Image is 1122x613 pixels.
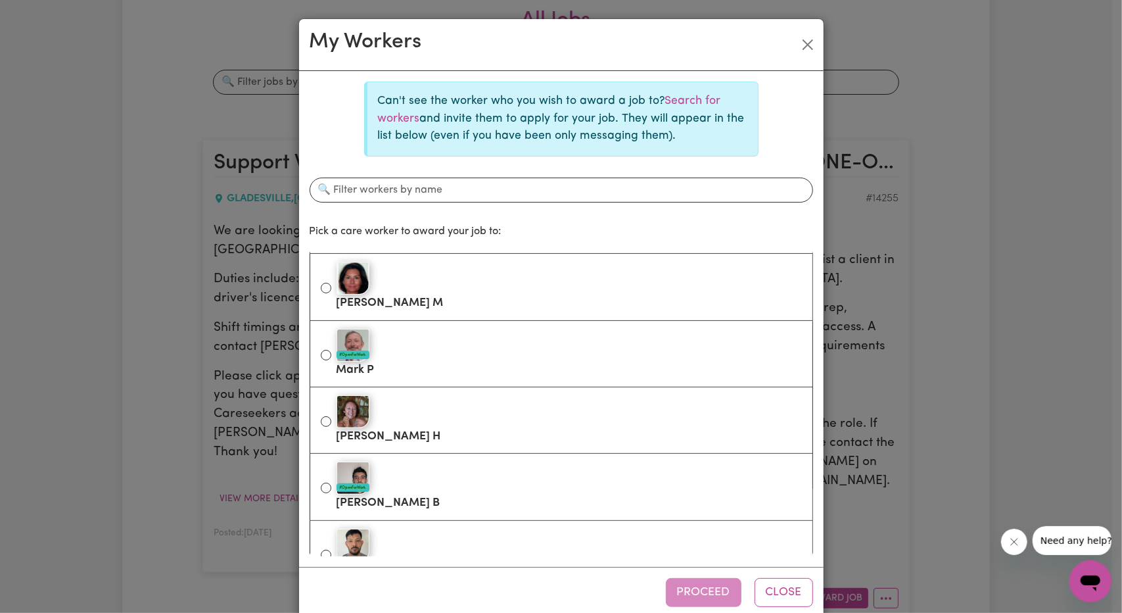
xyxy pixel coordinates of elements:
[378,95,721,124] a: Search for workers
[337,326,802,381] label: Mark P
[337,259,802,314] label: [PERSON_NAME] M
[337,462,369,495] img: Krish B
[310,224,813,239] p: Pick a care worker to award your job to:
[8,9,80,20] span: Need any help?
[1069,560,1111,602] iframe: Button to launch messaging window
[310,30,422,55] h2: My Workers
[337,262,369,295] img: Christina M
[337,329,369,362] img: Mark P
[755,578,813,607] button: Close
[337,529,369,562] img: Sudarshan S
[1001,529,1027,555] iframe: Close message
[337,351,369,359] div: #OpenForWork
[1033,526,1111,555] iframe: Message from company
[337,459,802,514] label: [PERSON_NAME] B
[337,483,369,492] div: #OpenForWork
[337,393,802,448] label: [PERSON_NAME] H
[378,93,747,145] p: Can't see the worker who you wish to award a job to? and invite them to apply for your job. They ...
[337,526,802,581] label: Sudarshan S
[797,34,818,55] button: Close
[337,395,369,428] img: Vanessa H
[310,178,813,203] input: 🔍 Filter workers by name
